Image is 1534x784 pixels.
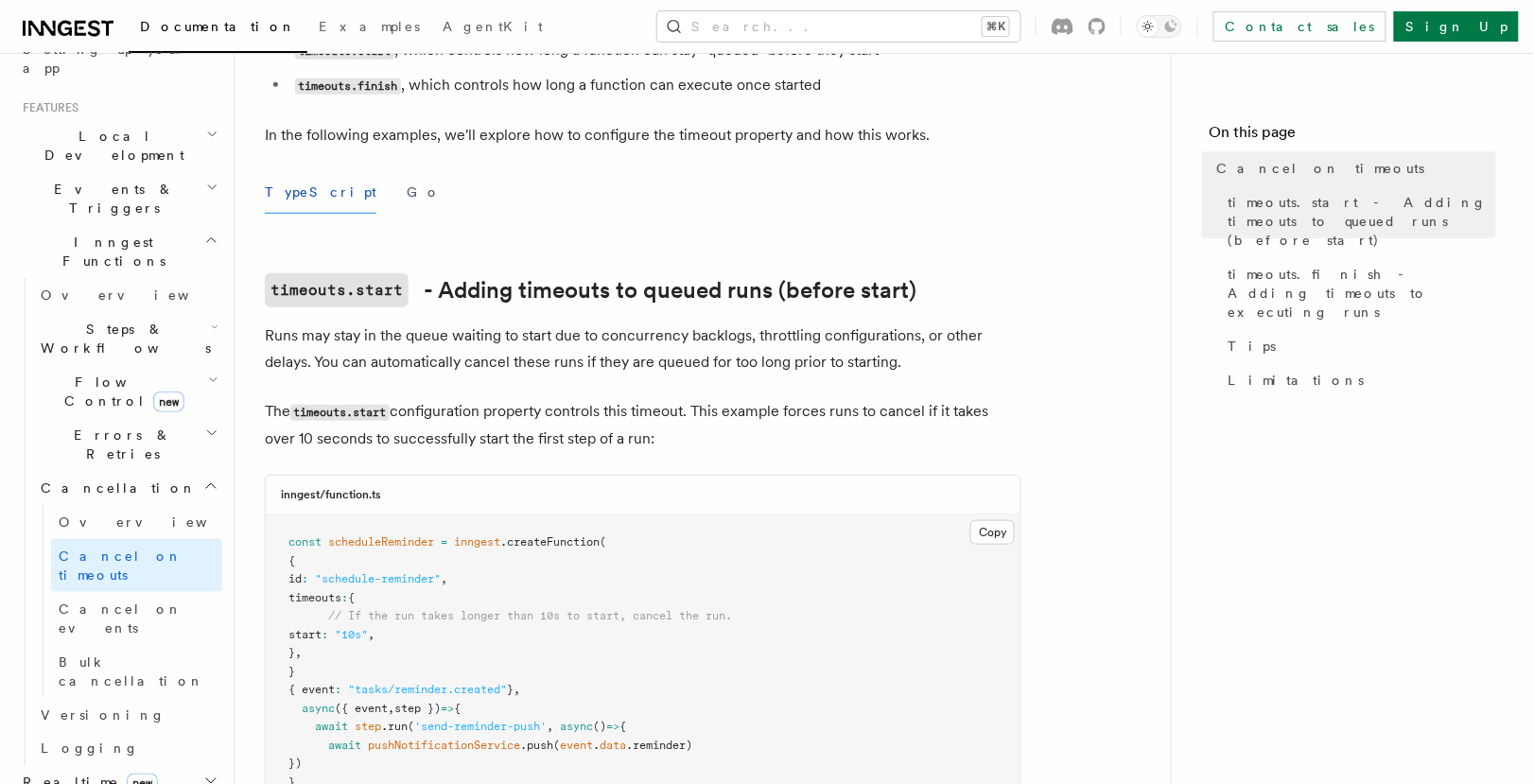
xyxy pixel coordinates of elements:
button: Go [407,171,441,214]
span: new [153,392,184,412]
span: ({ event [335,702,388,715]
code: timeouts.start [290,405,390,421]
span: Bulk cancellation [59,654,204,688]
span: ( [553,739,560,752]
a: timeouts.finish - Adding timeouts to executing runs [1221,257,1496,329]
span: .push [520,739,553,752]
span: .reminder) [626,739,692,752]
span: id [288,572,302,585]
a: Tips [1221,329,1496,363]
span: step }) [394,702,441,715]
a: Documentation [129,6,307,53]
span: : [322,628,328,641]
span: . [593,739,600,752]
span: .createFunction [500,535,600,549]
span: Cancel on timeouts [1217,159,1425,178]
span: Tips [1229,337,1277,356]
li: , which controls how long a function can execute once started [289,72,1021,99]
a: Sign Up [1394,11,1519,42]
span: pushNotificationService [368,739,520,752]
a: timeouts.start - Adding timeouts to queued runs (before start) [1221,185,1496,257]
span: => [606,720,619,733]
a: AgentKit [431,6,554,51]
span: Overview [41,287,235,303]
span: { [288,554,295,567]
span: await [328,739,361,752]
span: 'send-reminder-push' [414,720,547,733]
a: Cancel on timeouts [1210,151,1496,185]
button: Flow Controlnew [33,365,222,418]
span: => [441,702,454,715]
span: Steps & Workflows [33,320,211,357]
button: Copy [970,520,1015,545]
button: Steps & Workflows [33,312,222,365]
a: Setting up your app [15,32,222,85]
span: ( [408,720,414,733]
a: Cancel on events [51,592,222,645]
span: scheduleReminder [328,535,434,549]
span: // If the run takes longer than 10s to start, cancel the run. [328,609,732,622]
span: , [514,683,520,696]
span: Overview [59,514,253,530]
span: Events & Triggers [15,180,206,218]
span: { [348,591,355,604]
span: = [441,535,447,549]
span: Examples [319,19,420,34]
code: timeouts.finish [295,78,401,95]
a: Cancel on timeouts [51,539,222,592]
button: Errors & Retries [33,418,222,471]
span: : [302,572,308,585]
span: Flow Control [33,373,208,410]
span: async [302,702,335,715]
button: Search...⌘K [657,11,1020,42]
span: }) [288,757,302,770]
span: Errors & Retries [33,426,205,463]
span: : [341,591,348,604]
span: , [441,572,447,585]
button: Events & Triggers [15,172,222,225]
span: Limitations [1229,371,1365,390]
a: Overview [33,278,222,312]
h4: On this page [1210,121,1496,151]
span: { event [288,683,335,696]
span: const [288,535,322,549]
a: Examples [307,6,431,51]
span: Local Development [15,127,206,165]
span: data [600,739,626,752]
kbd: ⌘K [983,17,1009,36]
span: await [315,720,348,733]
code: timeouts.start [265,273,409,307]
span: "tasks/reminder.created" [348,683,507,696]
span: timeouts [288,591,341,604]
span: { [454,702,461,715]
span: async [560,720,593,733]
span: start [288,628,322,641]
button: Cancellation [33,471,222,505]
span: "schedule-reminder" [315,572,441,585]
span: Cancellation [33,479,197,497]
span: step [355,720,381,733]
span: AgentKit [443,19,543,34]
span: Documentation [140,19,296,34]
button: TypeScript [265,171,376,214]
span: , [295,646,302,659]
a: Contact sales [1213,11,1386,42]
span: , [388,702,394,715]
span: Cancel on events [59,601,183,636]
span: , [547,720,553,733]
span: .run [381,720,408,733]
a: Bulk cancellation [51,645,222,698]
span: } [288,646,295,659]
span: { [619,720,626,733]
div: Inngest Functions [15,278,222,766]
button: Inngest Functions [15,225,222,278]
a: Overview [51,505,222,539]
p: Runs may stay in the queue waiting to start due to concurrency backlogs, throttling configuration... [265,322,1021,375]
a: Limitations [1221,363,1496,397]
span: : [335,683,341,696]
code: timeouts.start [295,44,394,60]
span: timeouts.start - Adding timeouts to queued runs (before start) [1229,193,1496,250]
button: Local Development [15,119,222,172]
div: Cancellation [33,505,222,698]
a: Logging [33,732,222,766]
